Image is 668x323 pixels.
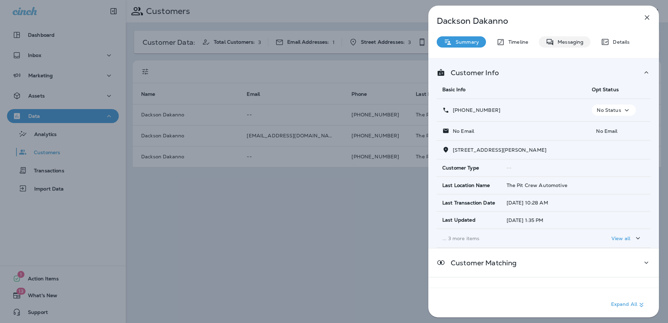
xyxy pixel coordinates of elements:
[445,260,517,266] p: Customer Matching
[442,182,490,188] span: Last Location Name
[437,16,627,26] p: Dackson Dakanno
[442,200,495,206] span: Last Transaction Date
[507,182,567,188] span: The Pit Crew Automotive
[449,107,500,113] p: [PHONE_NUMBER]
[442,217,475,223] span: Last Updated
[554,39,583,45] p: Messaging
[442,86,465,93] span: Basic Info
[628,287,642,301] button: Add to Static Segment
[608,299,648,311] button: Expand All
[442,236,581,241] p: ... 3 more items
[592,86,618,93] span: Opt Status
[611,236,630,241] p: View all
[449,128,474,134] p: No Email
[592,128,645,134] p: No Email
[609,39,630,45] p: Details
[507,165,511,171] span: --
[507,217,544,223] span: [DATE] 1:35 PM
[442,165,479,171] span: Customer Type
[452,39,479,45] p: Summary
[507,200,548,206] span: [DATE] 10:28 AM
[597,107,621,113] p: No Status
[505,39,528,45] p: Timeline
[453,147,546,153] span: [STREET_ADDRESS][PERSON_NAME]
[611,301,646,309] p: Expand All
[609,232,645,245] button: View all
[445,70,499,76] p: Customer Info
[592,105,636,116] button: No Status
